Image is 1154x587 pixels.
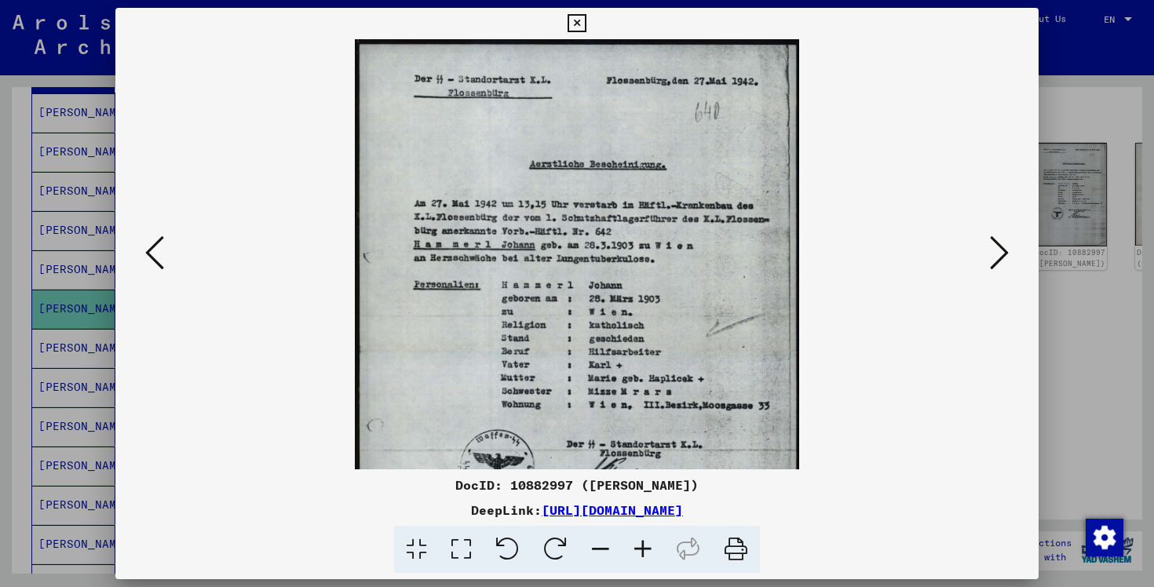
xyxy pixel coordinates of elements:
[115,476,1039,494] div: DocID: 10882997 ([PERSON_NAME])
[1086,519,1123,556] img: Change consent
[542,502,683,518] a: [URL][DOMAIN_NAME]
[1085,518,1123,556] div: Change consent
[115,501,1039,520] div: DeepLink:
